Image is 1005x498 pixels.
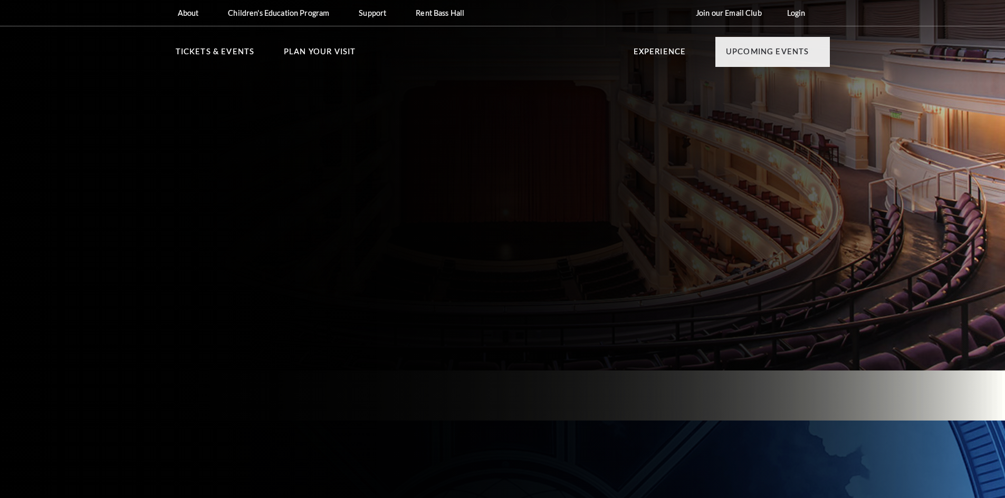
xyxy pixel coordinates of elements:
p: Plan Your Visit [284,45,356,64]
p: Upcoming Events [726,45,809,64]
p: Tickets & Events [176,45,255,64]
p: Children's Education Program [228,8,329,17]
p: About [178,8,199,17]
p: Rent Bass Hall [416,8,464,17]
p: Experience [634,45,686,64]
p: Support [359,8,386,17]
